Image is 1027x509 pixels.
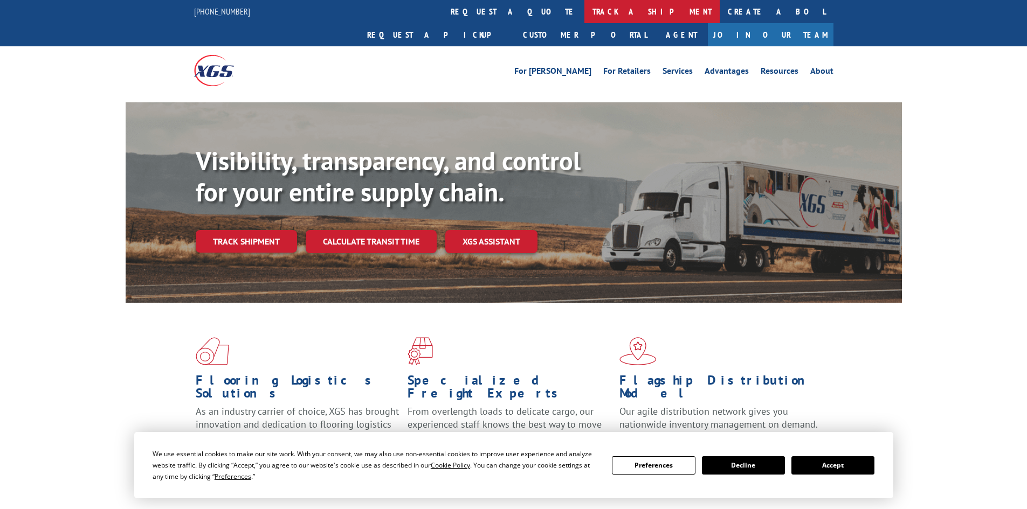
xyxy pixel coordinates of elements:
a: For [PERSON_NAME] [514,67,591,79]
a: Calculate transit time [306,230,437,253]
span: As an industry carrier of choice, XGS has brought innovation and dedication to flooring logistics... [196,405,399,443]
a: Agent [655,23,708,46]
button: Preferences [612,456,695,475]
img: xgs-icon-total-supply-chain-intelligence-red [196,337,229,365]
div: We use essential cookies to make our site work. With your consent, we may also use non-essential ... [153,448,599,482]
span: Our agile distribution network gives you nationwide inventory management on demand. [619,405,818,430]
span: Cookie Policy [431,461,470,470]
a: About [810,67,833,79]
h1: Flagship Distribution Model [619,374,823,405]
button: Decline [702,456,785,475]
p: From overlength loads to delicate cargo, our experienced staff knows the best way to move your fr... [408,405,611,453]
h1: Flooring Logistics Solutions [196,374,399,405]
a: Services [663,67,693,79]
div: Cookie Consent Prompt [134,432,893,498]
a: Join Our Team [708,23,833,46]
img: xgs-icon-flagship-distribution-model-red [619,337,657,365]
img: xgs-icon-focused-on-flooring-red [408,337,433,365]
b: Visibility, transparency, and control for your entire supply chain. [196,144,581,208]
a: [PHONE_NUMBER] [194,6,250,17]
a: Customer Portal [515,23,655,46]
span: Preferences [215,472,251,481]
a: Track shipment [196,230,297,253]
a: XGS ASSISTANT [445,230,537,253]
h1: Specialized Freight Experts [408,374,611,405]
a: For Retailers [603,67,651,79]
button: Accept [791,456,874,475]
a: Request a pickup [359,23,515,46]
a: Resources [761,67,798,79]
a: Advantages [705,67,749,79]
